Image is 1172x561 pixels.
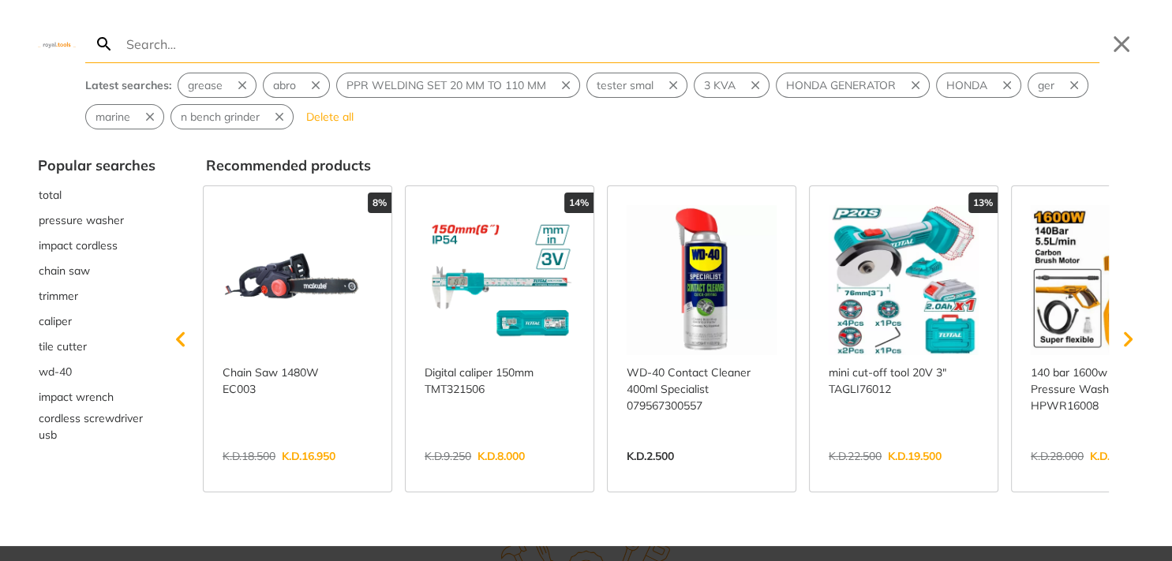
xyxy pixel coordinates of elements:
button: Remove suggestion: tester smal [663,73,687,97]
button: Close [1109,32,1134,57]
div: Suggestion: HONDA GENERATOR [776,73,930,98]
svg: Remove suggestion: ger [1067,78,1081,92]
span: HONDA GENERATOR [786,77,896,94]
div: Latest searches: [85,77,171,94]
div: Suggestion: ger [1028,73,1088,98]
button: Select suggestion: abro [264,73,305,97]
span: wd-40 [39,364,72,380]
button: Select suggestion: ger [1028,73,1064,97]
div: Suggestion: chain saw [38,258,155,283]
div: Suggestion: abro [263,73,330,98]
button: Remove suggestion: grease [232,73,256,97]
button: Select suggestion: HONDA [937,73,997,97]
div: Suggestion: pressure washer [38,208,155,233]
div: Suggestion: total [38,182,155,208]
span: trimmer [39,288,78,305]
svg: Scroll right [1112,324,1144,355]
svg: Remove suggestion: n bench grinder [272,110,286,124]
button: Remove suggestion: HONDA [997,73,1020,97]
span: chain saw [39,263,90,279]
span: HONDA [946,77,987,94]
input: Search… [123,25,1099,62]
div: Suggestion: cordless screwdriver usb [38,410,155,444]
button: Select suggestion: pressure washer [38,208,155,233]
span: impact cordless [39,237,118,254]
button: Select suggestion: total [38,182,155,208]
div: Suggestion: n bench grinder [170,104,294,129]
div: Suggestion: tile cutter [38,334,155,359]
button: Remove suggestion: ger [1064,73,1088,97]
div: Suggestion: impact cordless [38,233,155,258]
svg: Remove suggestion: HONDA [1000,78,1014,92]
span: 3 KVA [704,77,736,94]
button: Remove suggestion: HONDA GENERATOR [905,73,929,97]
div: 14% [564,193,593,213]
button: Select suggestion: tester smal [587,73,663,97]
div: Suggestion: HONDA [936,73,1021,98]
div: Popular searches [38,155,155,176]
button: Select suggestion: PPR WELDING SET 20 MM TO 110 MM [337,73,556,97]
button: Remove suggestion: PPR WELDING SET 20 MM TO 110 MM [556,73,579,97]
span: abro [273,77,296,94]
button: Select suggestion: marine [86,105,140,129]
button: Delete all [300,104,360,129]
button: Select suggestion: wd-40 [38,359,155,384]
button: Select suggestion: HONDA GENERATOR [777,73,905,97]
button: Remove suggestion: marine [140,105,163,129]
div: Suggestion: tester smal [586,73,687,98]
button: Select suggestion: impact wrench [38,384,155,410]
span: tester smal [597,77,653,94]
span: caliper [39,313,72,330]
svg: Remove suggestion: PPR WELDING SET 20 MM TO 110 MM [559,78,573,92]
span: pressure washer [39,212,124,229]
div: Suggestion: PPR WELDING SET 20 MM TO 110 MM [336,73,580,98]
button: Select suggestion: caliper [38,309,155,334]
div: 13% [968,193,998,213]
svg: Remove suggestion: grease [235,78,249,92]
span: grease [188,77,223,94]
svg: Scroll left [165,324,197,355]
div: Recommended products [206,155,1134,176]
div: Suggestion: trimmer [38,283,155,309]
span: marine [95,109,130,125]
img: Close [38,40,76,47]
div: Suggestion: grease [178,73,256,98]
svg: Remove suggestion: tester smal [666,78,680,92]
button: Remove suggestion: n bench grinder [269,105,293,129]
button: Select suggestion: tile cutter [38,334,155,359]
div: 8% [368,193,391,213]
span: impact wrench [39,389,114,406]
button: Select suggestion: grease [178,73,232,97]
svg: Remove suggestion: HONDA GENERATOR [908,78,923,92]
div: Suggestion: 3 KVA [694,73,769,98]
svg: Search [95,35,114,54]
span: cordless screwdriver usb [39,410,155,443]
div: Suggestion: marine [85,104,164,129]
button: Select suggestion: trimmer [38,283,155,309]
span: ger [1038,77,1054,94]
span: total [39,187,62,204]
button: Select suggestion: cordless screwdriver usb [38,410,155,444]
button: Remove suggestion: 3 KVA [745,73,769,97]
div: Suggestion: caliper [38,309,155,334]
button: Select suggestion: chain saw [38,258,155,283]
div: Suggestion: wd-40 [38,359,155,384]
svg: Remove suggestion: 3 KVA [748,78,762,92]
svg: Remove suggestion: marine [143,110,157,124]
button: Remove suggestion: abro [305,73,329,97]
button: Select suggestion: 3 KVA [695,73,745,97]
span: tile cutter [39,338,87,355]
button: Select suggestion: impact cordless [38,233,155,258]
svg: Remove suggestion: abro [309,78,323,92]
button: Select suggestion: n bench grinder [171,105,269,129]
div: Suggestion: impact wrench [38,384,155,410]
span: PPR WELDING SET 20 MM TO 110 MM [346,77,546,94]
span: n bench grinder [181,109,260,125]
